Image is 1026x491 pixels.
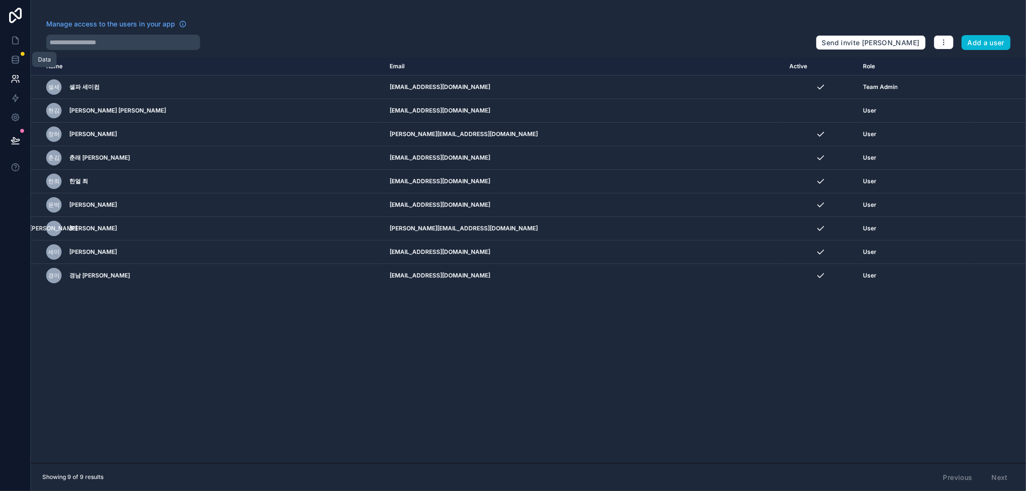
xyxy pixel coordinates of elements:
span: 한얼 최 [69,177,88,185]
span: Manage access to the users in your app [46,19,175,29]
span: 창허 [48,130,60,138]
span: User [863,225,876,232]
span: 경이 [48,272,60,279]
span: 현김 [48,107,60,114]
span: 춘래 [PERSON_NAME] [69,154,130,162]
span: [PERSON_NAME] [69,201,117,209]
th: Email [384,58,784,76]
span: [PERSON_NAME] [30,225,78,232]
div: scrollable content [31,58,1026,463]
span: [PERSON_NAME] [69,225,117,232]
span: User [863,154,876,162]
span: User [863,177,876,185]
td: [PERSON_NAME][EMAIL_ADDRESS][DOMAIN_NAME] [384,217,784,240]
td: [EMAIL_ADDRESS][DOMAIN_NAME] [384,193,784,217]
span: 한최 [48,177,60,185]
td: [EMAIL_ADDRESS][DOMAIN_NAME] [384,99,784,123]
span: User [863,201,876,209]
th: Active [784,58,858,76]
td: [EMAIL_ADDRESS][DOMAIN_NAME] [384,264,784,288]
span: 세이 [48,248,60,256]
span: User [863,248,876,256]
th: Name [31,58,384,76]
a: Manage access to the users in your app [46,19,187,29]
span: User [863,272,876,279]
span: [PERSON_NAME] [PERSON_NAME] [69,107,166,114]
span: Showing 9 of 9 results [42,473,103,481]
th: Role [857,58,973,76]
button: Send invite [PERSON_NAME] [816,35,926,50]
td: [EMAIL_ADDRESS][DOMAIN_NAME] [384,170,784,193]
span: 셀세 [48,83,60,91]
span: User [863,107,876,114]
td: [EMAIL_ADDRESS][DOMAIN_NAME] [384,240,784,264]
td: [EMAIL_ADDRESS][DOMAIN_NAME] [384,76,784,99]
button: Add a user [962,35,1011,50]
span: 셀파 세미컴 [69,83,100,91]
span: 경남 [PERSON_NAME] [69,272,130,279]
span: 윤박 [48,201,60,209]
span: User [863,130,876,138]
span: [PERSON_NAME] [69,248,117,256]
td: [EMAIL_ADDRESS][DOMAIN_NAME] [384,146,784,170]
td: [PERSON_NAME][EMAIL_ADDRESS][DOMAIN_NAME] [384,123,784,146]
div: Data [38,56,51,63]
span: [PERSON_NAME] [69,130,117,138]
span: Team Admin [863,83,898,91]
span: 춘김 [48,154,60,162]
